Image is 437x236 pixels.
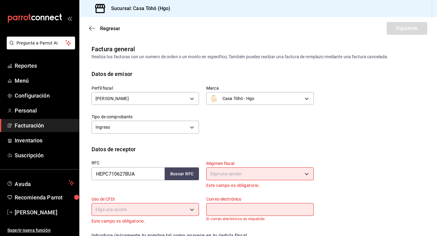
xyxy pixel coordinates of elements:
[15,193,74,202] span: Recomienda Parrot
[15,151,74,159] span: Suscripción
[96,124,110,130] span: Ingreso
[206,182,314,189] p: Este campo es obligatorio.
[92,203,199,216] div: Elige una opción
[100,26,120,31] span: Regresar
[16,40,66,46] span: Pregunta a Parrot AI
[92,70,132,78] div: Datos de emisor
[92,115,199,119] label: Tipo de comprobante
[89,26,120,31] button: Regresar
[222,95,254,102] span: Casa Töhö - Hgo
[15,136,74,145] span: Inventarios
[15,62,74,70] span: Reportes
[15,77,74,85] span: Menú
[92,145,135,153] div: Datos de receptor
[206,217,314,221] p: El correo electrónico es requerido.
[206,197,314,201] label: Correo electrónico
[92,92,199,105] div: [PERSON_NAME]
[92,86,199,90] label: Perfil fiscal
[165,167,199,180] button: Buscar RFC
[15,208,74,216] span: [PERSON_NAME]
[206,86,314,90] label: Marca
[206,161,314,166] label: Régimen fiscal
[106,5,170,12] h3: Sucursal: Casa Töhö (Hgo)
[7,227,74,234] span: Sugerir nueva función
[92,218,199,225] p: Este campo es obligatorio.
[15,179,66,187] span: Ayuda
[210,95,218,102] img: IMAGOTIPO_sin_fondo_3.png
[92,45,135,54] div: Factura general
[206,167,314,180] div: Elige una opción
[15,91,74,100] span: Configuración
[4,44,75,51] a: Pregunta a Parrot AI
[67,16,72,21] button: open_drawer_menu
[15,106,74,115] span: Personal
[92,54,425,60] div: Realiza tus facturas con un numero de orden o un monto en especifico; También puedes realizar una...
[92,197,199,201] label: Uso de CFDI
[7,37,75,49] button: Pregunta a Parrot AI
[92,161,199,165] label: RFC
[15,121,74,130] span: Facturación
